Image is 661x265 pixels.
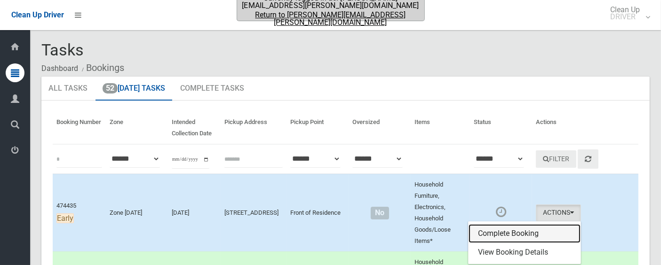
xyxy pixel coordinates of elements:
[470,112,532,144] th: Status
[41,64,78,73] a: Dashboard
[80,59,124,77] li: Bookings
[411,174,470,252] td: Household Furniture, Electronics, Household Goods/Loose Items*
[53,174,106,252] td: 474435
[238,11,423,26] a: Return to [PERSON_NAME][EMAIL_ADDRESS][PERSON_NAME][DOMAIN_NAME]
[352,209,407,217] h4: Normal sized
[349,112,411,144] th: Oversized
[173,77,251,101] a: Complete Tasks
[11,8,64,22] a: Clean Up Driver
[56,213,74,223] span: Early
[103,83,118,94] span: 52
[53,112,106,144] th: Booking Number
[96,77,172,101] a: 52[DATE] Tasks
[536,204,581,222] button: Actions
[536,150,576,168] button: Filter
[106,112,168,144] th: Zone
[287,112,349,144] th: Pickup Point
[287,174,349,252] td: Front of Residence
[168,112,221,144] th: Intended Collection Date
[371,207,389,219] span: No
[469,243,581,262] a: View Booking Details
[106,174,168,252] td: Zone [DATE]
[11,10,64,19] span: Clean Up Driver
[496,206,506,218] i: Booking awaiting collection. Mark as collected or report issues to complete task.
[532,112,638,144] th: Actions
[411,112,470,144] th: Items
[41,77,95,101] a: All Tasks
[610,13,640,20] small: DRIVER
[221,174,287,252] td: [STREET_ADDRESS]
[221,112,287,144] th: Pickup Address
[605,6,649,20] span: Clean Up
[168,174,221,252] td: [DATE]
[469,224,581,243] a: Complete Booking
[41,40,84,59] span: Tasks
